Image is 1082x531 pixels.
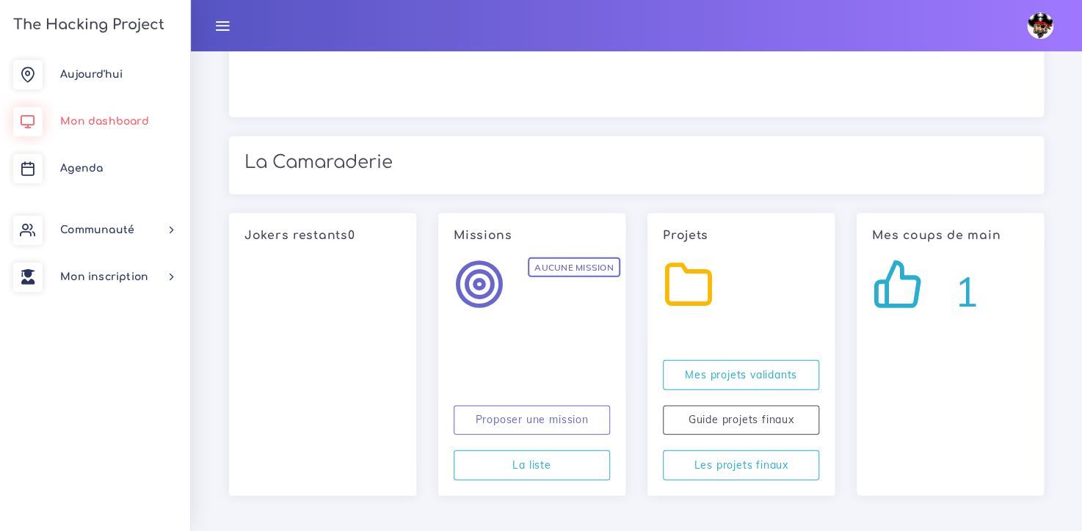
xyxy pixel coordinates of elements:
[872,229,1028,243] h6: Mes coups de main
[60,116,149,127] span: Mon dashboard
[9,17,164,33] h3: The Hacking Project
[60,271,148,282] span: Mon inscription
[348,229,355,242] span: 0
[528,257,620,278] span: Aucune mission
[244,152,1028,173] h2: La Camaraderie
[244,229,401,243] h6: Jokers restants
[663,406,819,436] a: Guide projets finaux
[663,450,819,480] a: Les projets finaux
[454,229,610,243] h6: Missions
[60,224,134,235] span: Communauté
[663,360,819,390] a: Mes projets validants
[663,229,819,243] h6: Projets
[454,406,610,436] a: Proposer une mission
[954,262,979,321] span: 1
[454,450,610,480] a: La liste
[1027,12,1053,39] img: avatar
[60,69,123,80] span: Aujourd'hui
[60,163,103,174] span: Agenda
